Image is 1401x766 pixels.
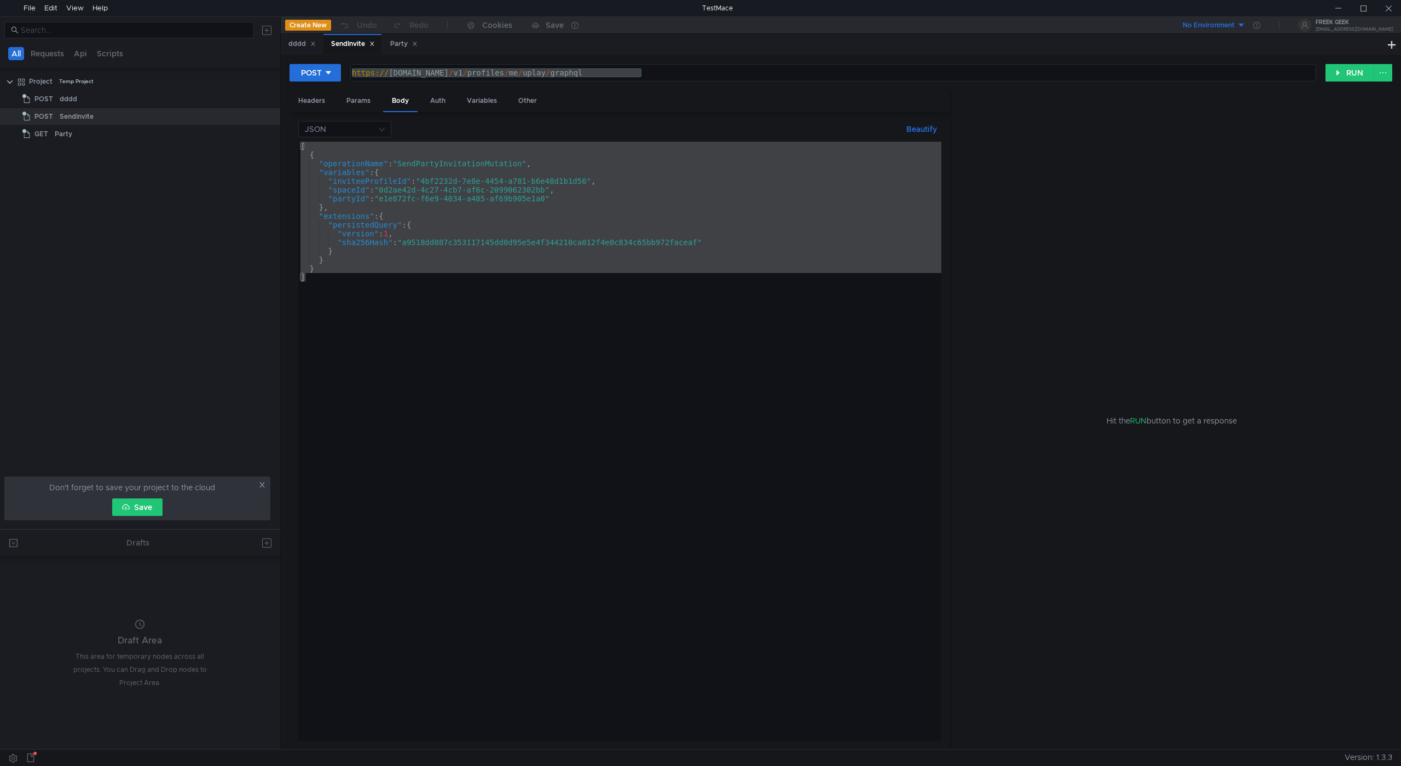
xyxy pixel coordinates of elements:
[546,21,564,29] div: Save
[1325,64,1374,82] button: RUN
[290,91,334,111] div: Headers
[331,17,385,33] button: Undo
[331,38,375,50] div: SendInvite
[390,38,418,50] div: Party
[1183,20,1235,31] div: No Environment
[421,91,454,111] div: Auth
[338,91,379,111] div: Params
[1345,750,1392,765] span: Version: 1.3.3
[59,73,94,90] div: Temp Project
[902,123,941,136] button: Beautify
[60,91,77,107] div: dddd
[126,536,149,549] div: Drafts
[34,91,53,107] span: POST
[8,47,24,60] button: All
[60,108,94,125] div: SendInvite
[290,64,341,82] button: POST
[34,126,48,142] span: GET
[94,47,126,60] button: Scripts
[21,24,247,36] input: Search...
[458,91,506,111] div: Variables
[71,47,90,60] button: Api
[1107,415,1237,427] span: Hit the button to get a response
[482,19,512,32] div: Cookies
[49,481,215,494] span: Don't forget to save your project to the cloud
[1170,16,1246,34] button: No Environment
[288,38,316,50] div: dddd
[1316,27,1393,31] div: [EMAIL_ADDRESS][DOMAIN_NAME]
[285,20,331,31] button: Create New
[112,498,163,516] button: Save
[409,19,429,32] div: Redo
[34,108,53,125] span: POST
[27,47,67,60] button: Requests
[510,91,546,111] div: Other
[55,126,72,142] div: Party
[383,91,418,112] div: Body
[301,67,322,79] div: POST
[1130,416,1147,426] span: RUN
[357,19,377,32] div: Undo
[385,17,436,33] button: Redo
[29,73,53,90] div: Project
[1316,20,1393,25] div: FREEK GEEK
